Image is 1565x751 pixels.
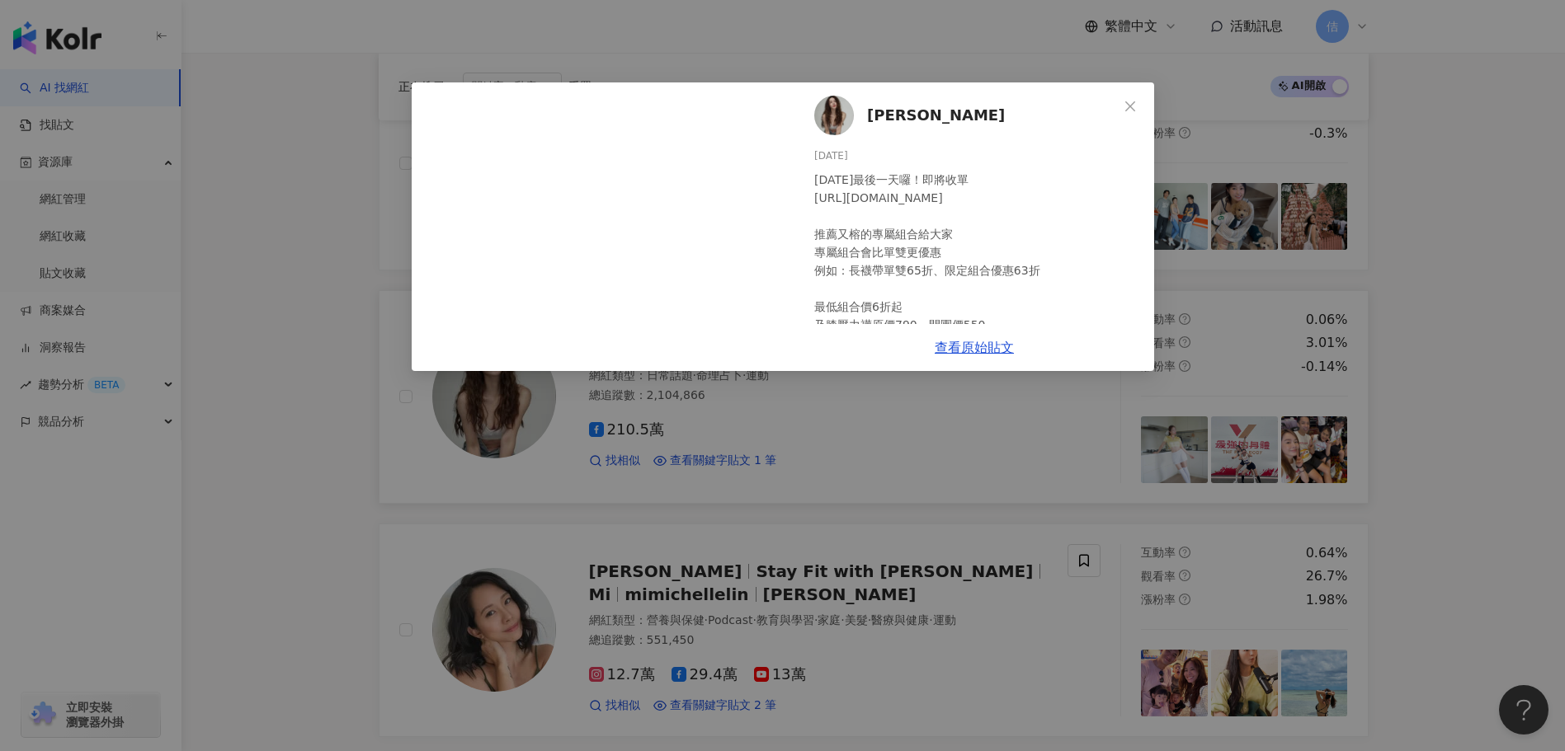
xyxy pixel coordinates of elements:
[1124,100,1137,113] span: close
[814,96,1118,135] a: KOL Avatar[PERSON_NAME]
[935,340,1014,355] a: 查看原始貼文
[867,104,1005,127] span: [PERSON_NAME]
[814,96,854,135] img: KOL Avatar
[1114,90,1147,123] button: Close
[814,171,1141,461] div: [DATE]最後一天囉！即將收單 [URL][DOMAIN_NAME] 推薦又榕的專屬組合給大家 專屬組合會比單雙更優惠 例如：長襪帶單雙65折、限定組合優惠63折 最低組合價6折起 及膝壓力襪...
[814,148,1141,164] div: [DATE]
